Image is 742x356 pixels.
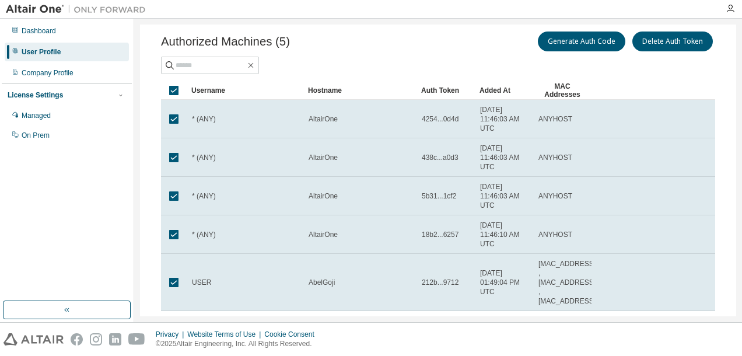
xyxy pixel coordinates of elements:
[538,114,572,124] span: ANYHOST
[309,278,335,287] span: AbelGoji
[480,81,528,100] div: Added At
[109,333,121,345] img: linkedin.svg
[3,333,64,345] img: altair_logo.svg
[192,278,211,287] span: USER
[309,191,338,201] span: AltairOne
[156,339,321,349] p: © 2025 Altair Engineering, Inc. All Rights Reserved.
[422,153,459,162] span: 438c...a0d3
[480,144,528,172] span: [DATE] 11:46:03 AM UTC
[538,153,572,162] span: ANYHOST
[480,221,528,249] span: [DATE] 11:46:10 AM UTC
[6,4,152,15] img: Altair One
[71,333,83,345] img: facebook.svg
[421,81,470,100] div: Auth Token
[422,114,459,124] span: 4254...0d4d
[22,131,50,140] div: On Prem
[192,114,216,124] span: * (ANY)
[192,230,216,239] span: * (ANY)
[22,68,73,78] div: Company Profile
[422,191,456,201] span: 5b31...1cf2
[309,114,338,124] span: AltairOne
[422,278,459,287] span: 212b...9712
[309,153,338,162] span: AltairOne
[422,230,459,239] span: 18b2...6257
[191,81,299,100] div: Username
[538,81,587,100] div: MAC Addresses
[538,191,572,201] span: ANYHOST
[538,32,625,51] button: Generate Auth Code
[161,35,290,48] span: Authorized Machines (5)
[22,47,61,57] div: User Profile
[308,81,412,100] div: Hostname
[309,230,338,239] span: AltairOne
[192,191,216,201] span: * (ANY)
[187,330,264,339] div: Website Terms of Use
[480,268,528,296] span: [DATE] 01:49:04 PM UTC
[264,330,321,339] div: Cookie Consent
[156,330,187,339] div: Privacy
[480,105,528,133] span: [DATE] 11:46:03 AM UTC
[8,90,63,100] div: License Settings
[22,26,56,36] div: Dashboard
[632,32,713,51] button: Delete Auth Token
[90,333,102,345] img: instagram.svg
[192,153,216,162] span: * (ANY)
[22,111,51,120] div: Managed
[128,333,145,345] img: youtube.svg
[538,259,596,306] span: [MAC_ADDRESS] , [MAC_ADDRESS] , [MAC_ADDRESS]
[538,230,572,239] span: ANYHOST
[480,182,528,210] span: [DATE] 11:46:03 AM UTC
